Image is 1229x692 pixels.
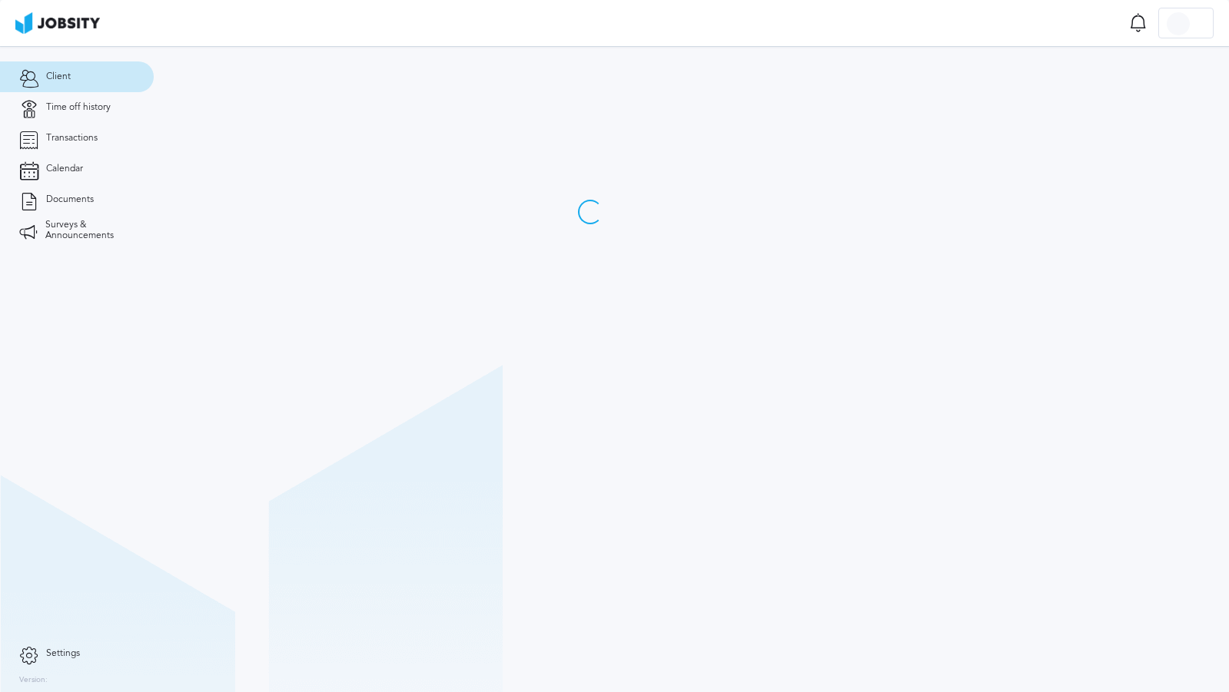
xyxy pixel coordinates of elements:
img: ab4bad089aa723f57921c736e9817d99.png [15,12,100,34]
span: Transactions [46,133,98,144]
span: Surveys & Announcements [45,220,135,241]
span: Calendar [46,164,83,174]
span: Documents [46,194,94,205]
span: Client [46,71,71,82]
span: Settings [46,648,80,659]
span: Time off history [46,102,111,113]
label: Version: [19,676,48,685]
